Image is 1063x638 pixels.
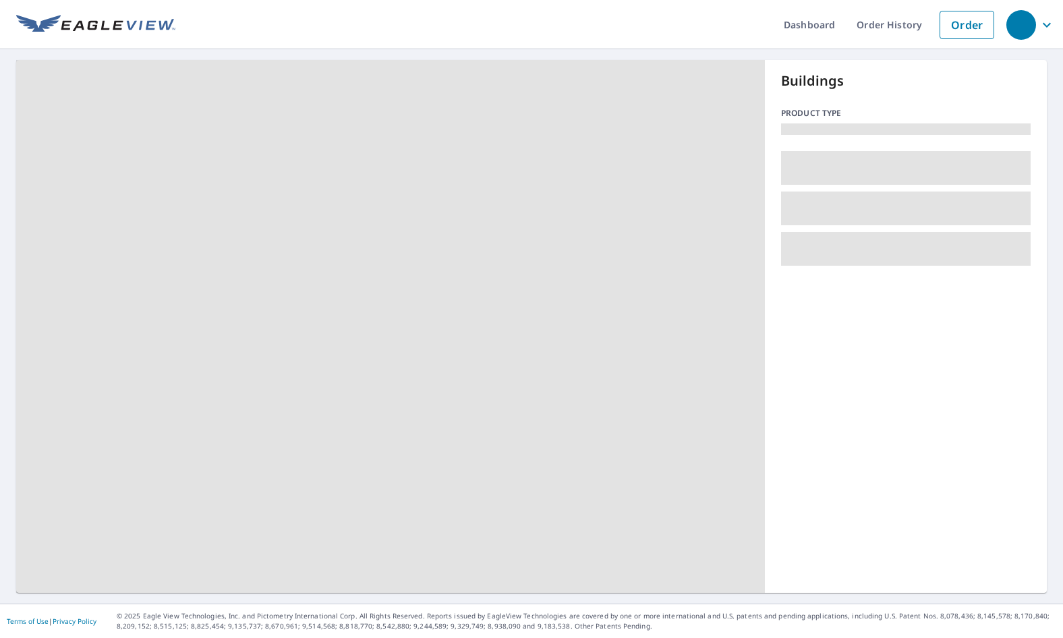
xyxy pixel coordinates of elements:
a: Privacy Policy [53,616,96,626]
img: EV Logo [16,15,175,35]
p: | [7,617,96,625]
p: © 2025 Eagle View Technologies, Inc. and Pictometry International Corp. All Rights Reserved. Repo... [117,611,1056,631]
a: Terms of Use [7,616,49,626]
a: Order [940,11,994,39]
p: Product type [781,107,1031,119]
p: Buildings [781,71,1031,91]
